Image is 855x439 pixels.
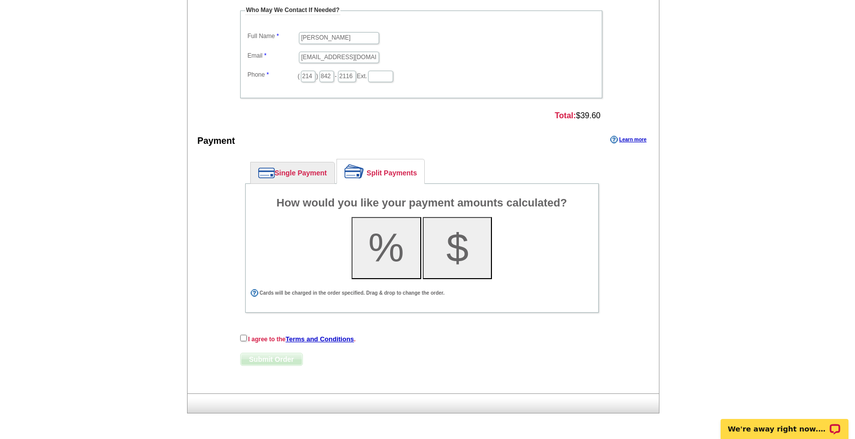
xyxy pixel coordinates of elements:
[337,159,424,183] a: Split Payments
[251,289,591,297] div: Cards will be charged in the order specified. Drag & drop to change the order.
[345,164,364,178] img: split-payment.png
[610,136,646,144] a: Learn more
[352,217,421,279] button: %
[248,32,298,41] label: Full Name
[248,52,298,60] label: Email
[241,353,302,365] span: Submit Order
[248,71,298,79] label: Phone
[251,197,593,209] h4: How would you like your payment amounts calculated?
[258,167,275,178] img: single-payment.png
[714,407,855,439] iframe: LiveChat chat widget
[245,68,597,83] dd: ( ) - Ext.
[251,162,334,183] a: Single Payment
[423,217,492,279] button: $
[555,111,600,120] span: $39.60
[555,111,576,120] strong: Total:
[198,135,235,148] div: Payment
[286,335,354,343] a: Terms and Conditions
[248,336,356,343] strong: I agree to the .
[245,6,340,15] legend: Who May We Contact If Needed?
